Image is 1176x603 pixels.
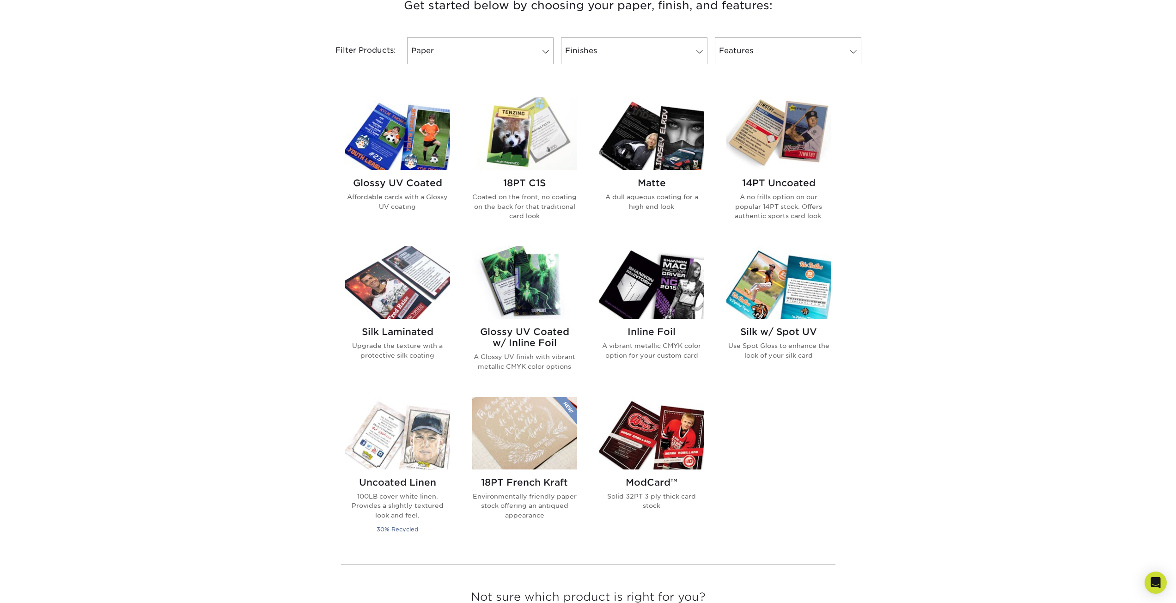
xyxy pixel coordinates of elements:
[472,326,577,348] h2: Glossy UV Coated w/ Inline Foil
[472,192,577,220] p: Coated on the front, no coating on the back for that traditional card look
[599,246,704,386] a: Inline Foil Trading Cards Inline Foil A vibrant metallic CMYK color option for your custom card
[599,397,704,469] img: ModCard™ Trading Cards
[1145,572,1167,594] div: Open Intercom Messenger
[599,397,704,546] a: ModCard™ Trading Cards ModCard™ Solid 32PT 3 ply thick card stock
[554,397,577,425] img: New Product
[726,246,831,319] img: Silk w/ Spot UV Trading Cards
[599,477,704,488] h2: ModCard™
[726,177,831,189] h2: 14PT Uncoated
[407,37,554,64] a: Paper
[472,397,577,546] a: 18PT French Kraft Trading Cards 18PT French Kraft Environmentally friendly paper stock offering a...
[726,97,831,170] img: 14PT Uncoated Trading Cards
[345,192,450,211] p: Affordable cards with a Glossy UV coating
[472,397,577,469] img: 18PT French Kraft Trading Cards
[726,341,831,360] p: Use Spot Gloss to enhance the look of your silk card
[345,97,450,170] img: Glossy UV Coated Trading Cards
[561,37,707,64] a: Finishes
[472,177,577,189] h2: 18PT C1S
[472,246,577,386] a: Glossy UV Coated w/ Inline Foil Trading Cards Glossy UV Coated w/ Inline Foil A Glossy UV finish ...
[599,177,704,189] h2: Matte
[599,97,704,170] img: Matte Trading Cards
[345,477,450,488] h2: Uncoated Linen
[345,177,450,189] h2: Glossy UV Coated
[599,192,704,211] p: A dull aqueous coating for a high end look
[599,246,704,319] img: Inline Foil Trading Cards
[599,326,704,337] h2: Inline Foil
[599,97,704,235] a: Matte Trading Cards Matte A dull aqueous coating for a high end look
[472,97,577,235] a: 18PT C1S Trading Cards 18PT C1S Coated on the front, no coating on the back for that traditional ...
[715,37,861,64] a: Features
[599,492,704,511] p: Solid 32PT 3 ply thick card stock
[345,97,450,235] a: Glossy UV Coated Trading Cards Glossy UV Coated Affordable cards with a Glossy UV coating
[472,246,577,319] img: Glossy UV Coated w/ Inline Foil Trading Cards
[726,97,831,235] a: 14PT Uncoated Trading Cards 14PT Uncoated A no frills option on our popular 14PT stock. Offers au...
[726,326,831,337] h2: Silk w/ Spot UV
[472,492,577,520] p: Environmentally friendly paper stock offering an antiqued appearance
[345,492,450,520] p: 100LB cover white linen. Provides a slightly textured look and feel.
[345,341,450,360] p: Upgrade the texture with a protective silk coating
[377,526,418,533] small: 30% Recycled
[472,477,577,488] h2: 18PT French Kraft
[345,326,450,337] h2: Silk Laminated
[345,246,450,319] img: Silk Laminated Trading Cards
[472,352,577,371] p: A Glossy UV finish with vibrant metallic CMYK color options
[726,192,831,220] p: A no frills option on our popular 14PT stock. Offers authentic sports card look.
[599,341,704,360] p: A vibrant metallic CMYK color option for your custom card
[345,397,450,469] img: Uncoated Linen Trading Cards
[311,37,403,64] div: Filter Products:
[345,397,450,546] a: Uncoated Linen Trading Cards Uncoated Linen 100LB cover white linen. Provides a slightly textured...
[345,246,450,386] a: Silk Laminated Trading Cards Silk Laminated Upgrade the texture with a protective silk coating
[472,97,577,170] img: 18PT C1S Trading Cards
[726,246,831,386] a: Silk w/ Spot UV Trading Cards Silk w/ Spot UV Use Spot Gloss to enhance the look of your silk card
